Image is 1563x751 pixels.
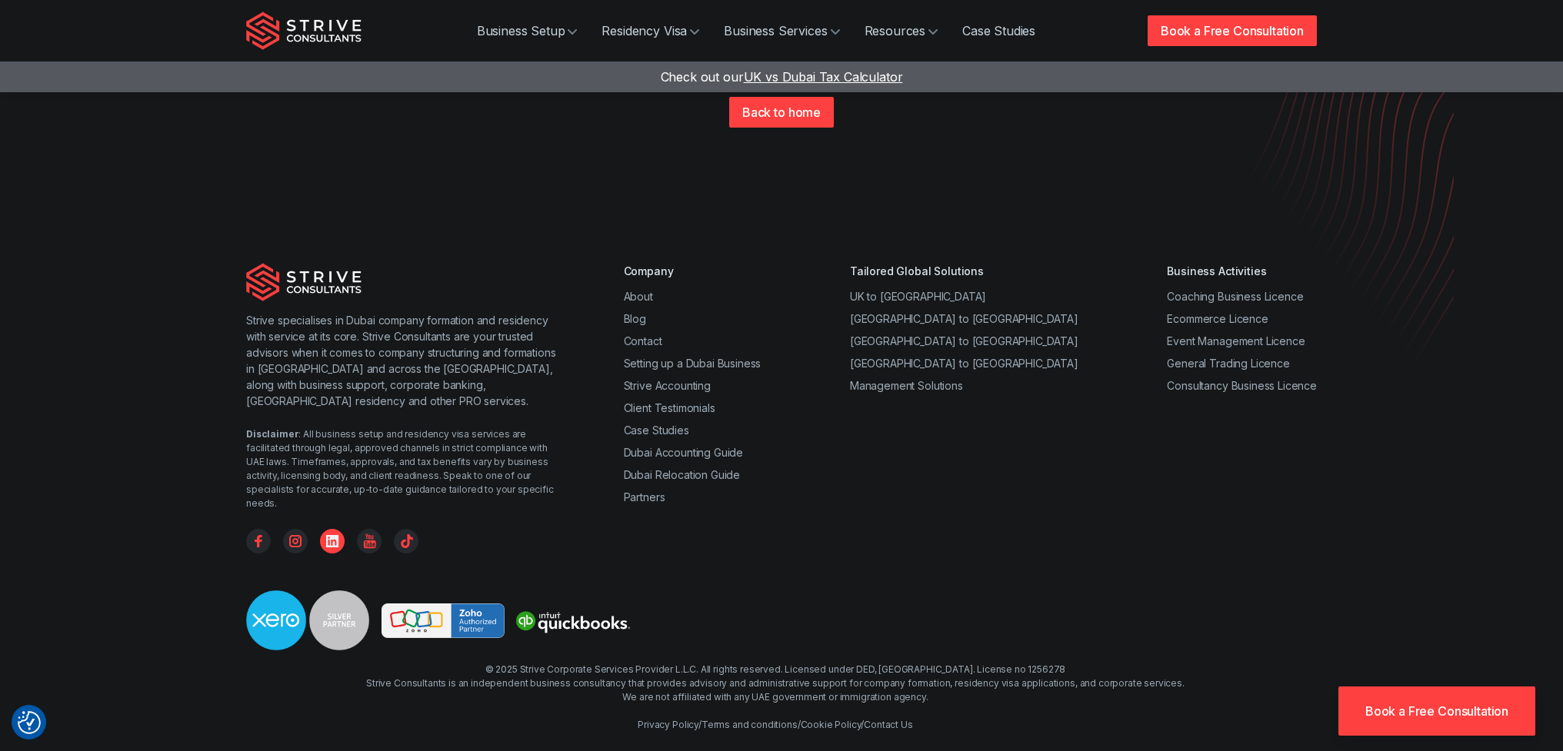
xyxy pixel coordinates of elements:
[246,428,298,440] strong: Disclaimer
[744,69,903,85] span: UK vs Dubai Tax Calculator
[246,427,562,510] div: : All business setup and residency visa services are facilitated through legal, approved channels...
[661,69,903,85] a: Check out ourUK vs Dubai Tax Calculator
[1338,686,1535,736] a: Book a Free Consultation
[624,290,653,303] a: About
[246,590,369,650] img: Strive is a Xero Silver Partner
[246,529,271,553] a: Facebook
[382,603,505,638] img: Strive is a Zoho Partner
[850,379,963,392] a: Management Solutions
[624,379,711,392] a: Strive Accounting
[246,12,362,50] img: Strive Consultants
[1167,312,1268,325] a: Ecommerce Licence
[18,711,41,734] button: Consent Preferences
[801,719,861,730] a: Cookie Policy
[283,529,308,553] a: Instagram
[638,719,698,730] a: Privacy Policy
[624,357,762,370] a: Setting up a Dubai Business
[1167,263,1317,279] div: Business Activities
[246,263,362,301] img: Strive Consultants
[624,424,689,437] a: Case Studies
[511,604,634,638] img: Strive is a quickbooks Partner
[850,263,1078,279] div: Tailored Global Solutions
[624,490,665,503] a: Partners
[624,468,740,481] a: Dubai Relocation Guide
[1167,357,1289,370] a: General Trading Licence
[18,711,41,734] img: Revisit consent button
[394,529,418,553] a: TikTok
[1167,290,1303,303] a: Coaching Business Licence
[852,15,951,46] a: Resources
[712,15,851,46] a: Business Services
[850,334,1078,347] a: [GEOGRAPHIC_DATA] to [GEOGRAPHIC_DATA]
[1148,15,1317,46] a: Book a Free Consultation
[357,529,382,553] a: YouTube
[850,357,1078,370] a: [GEOGRAPHIC_DATA] to [GEOGRAPHIC_DATA]
[320,529,345,553] a: Linkedin
[1167,334,1305,347] a: Event Management Licence
[624,334,662,347] a: Contact
[624,446,743,459] a: Dubai Accounting Guide
[366,663,1185,732] div: © 2025 Strive Corporate Services Provider L.L.C. All rights reserved. Licensed under DED, [GEOGRA...
[589,15,712,46] a: Residency Visa
[729,97,834,128] a: Back to home
[702,719,798,730] a: Terms and conditions
[624,401,715,414] a: Client Testimonials
[950,15,1048,46] a: Case Studies
[624,263,762,279] div: Company
[465,15,590,46] a: Business Setup
[850,290,986,303] a: UK to [GEOGRAPHIC_DATA]
[624,312,646,325] a: Blog
[246,312,562,409] p: Strive specialises in Dubai company formation and residency with service at its core. Strive Cons...
[850,312,1078,325] a: [GEOGRAPHIC_DATA] to [GEOGRAPHIC_DATA]
[1167,379,1317,392] a: Consultancy Business Licence
[864,719,912,730] a: Contact Us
